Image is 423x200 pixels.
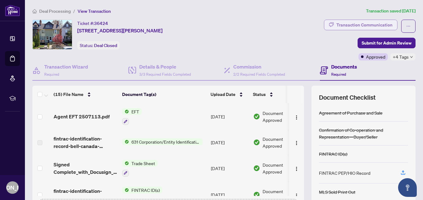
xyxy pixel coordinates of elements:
[233,72,285,77] span: 2/2 Required Fields Completed
[77,27,163,34] span: [STREET_ADDRESS][PERSON_NAME]
[263,136,301,149] span: Document Approved
[54,91,83,98] span: (15) File Name
[398,178,417,197] button: Open asap
[211,91,235,98] span: Upload Date
[122,160,158,177] button: Status IconTrade Sheet
[324,20,397,30] button: Transaction Communication
[263,110,301,123] span: Document Approved
[319,188,355,195] div: MLS Sold Print Out
[250,86,303,103] th: Status
[253,91,266,98] span: Status
[294,166,299,171] img: Logo
[253,165,260,172] img: Document Status
[233,63,285,70] h4: Commission
[362,38,411,48] span: Submit for Admin Review
[366,53,385,60] span: Approved
[208,155,251,182] td: [DATE]
[319,169,370,176] div: FINTRAC PEP/HIO Record
[253,139,260,146] img: Document Status
[122,160,129,167] img: Status Icon
[54,161,117,176] span: Signed Complete_with_Docusign_207_Victor_Ave_-_TS_-.pdf
[129,108,142,115] span: EFT
[54,135,117,150] span: fintrac-identification-record-bell-canada-20250805-062506.pdf
[319,109,383,116] div: Agreement of Purchase and Sale
[122,187,129,193] img: Status Icon
[51,86,120,103] th: (15) File Name
[139,63,191,70] h4: Details & People
[253,191,260,198] img: Document Status
[139,72,191,77] span: 3/3 Required Fields Completed
[129,160,158,167] span: Trade Sheet
[292,190,302,200] button: Logo
[208,130,251,155] td: [DATE]
[319,126,408,140] div: Confirmation of Co-operation and Representation—Buyer/Seller
[122,108,142,125] button: Status IconEFT
[73,7,75,15] li: /
[129,138,203,145] span: 631 Corporation/Entity Identification InformationRecord
[331,72,346,77] span: Required
[44,72,59,77] span: Required
[32,9,37,13] span: home
[122,138,203,145] button: Status Icon631 Corporation/Entity Identification InformationRecord
[406,24,411,28] span: ellipsis
[336,20,392,30] div: Transaction Communication
[77,20,108,27] div: Ticket #:
[331,63,357,70] h4: Documents
[263,161,301,175] span: Document Approved
[120,86,208,103] th: Document Tag(s)
[78,8,111,14] span: View Transaction
[77,41,120,50] div: Status:
[94,43,117,48] span: Deal Closed
[294,193,299,198] img: Logo
[366,7,416,15] article: Transaction saved [DATE]
[122,138,129,145] img: Status Icon
[292,137,302,147] button: Logo
[208,103,251,130] td: [DATE]
[294,140,299,145] img: Logo
[5,5,20,16] img: logo
[319,93,376,102] span: Document Checklist
[358,38,416,48] button: Submit for Admin Review
[44,63,88,70] h4: Transaction Wizard
[129,187,162,193] span: FINTRAC ID(s)
[319,150,347,157] div: FINTRAC ID(s)
[54,113,110,120] span: Agent EFT 2507113.pdf
[292,163,302,173] button: Logo
[292,112,302,121] button: Logo
[393,53,409,60] span: +4 Tags
[122,108,129,115] img: Status Icon
[94,21,108,26] span: 36424
[253,113,260,120] img: Document Status
[410,55,413,59] span: down
[294,115,299,120] img: Logo
[33,20,72,49] img: IMG-E12140595_1.jpg
[208,86,250,103] th: Upload Date
[39,8,71,14] span: Deal Processing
